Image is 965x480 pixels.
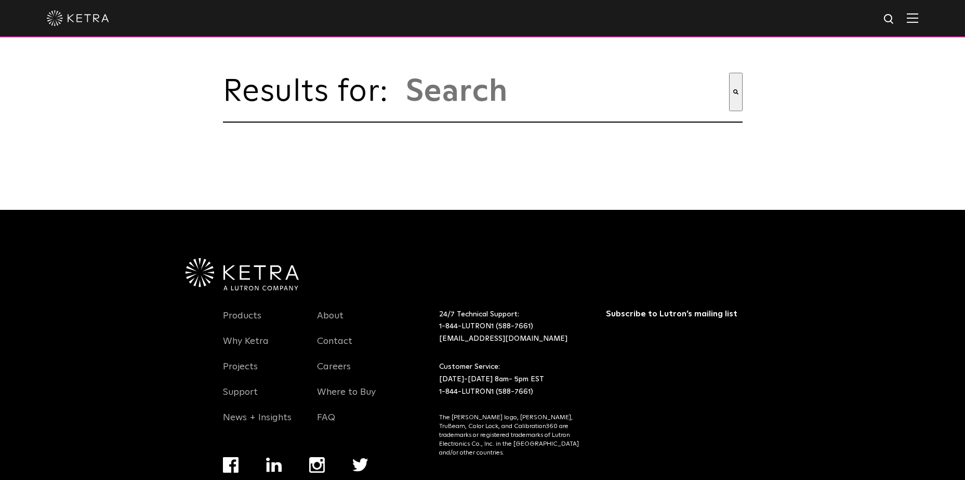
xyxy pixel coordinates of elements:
[223,310,261,334] a: Products
[317,361,351,385] a: Careers
[223,412,292,436] a: News + Insights
[883,13,896,26] img: search icon
[317,310,343,334] a: About
[439,361,580,398] p: Customer Service: [DATE]-[DATE] 8am- 5pm EST
[317,412,335,436] a: FAQ
[266,458,282,472] img: linkedin
[439,335,567,342] a: [EMAIL_ADDRESS][DOMAIN_NAME]
[729,73,743,111] button: Search
[223,386,258,410] a: Support
[223,336,269,359] a: Why Ketra
[317,336,352,359] a: Contact
[223,457,239,473] img: facebook
[405,73,729,111] input: This is a search field with an auto-suggest feature attached.
[223,76,400,108] span: Results for:
[907,13,918,23] img: Hamburger%20Nav.svg
[223,309,302,436] div: Navigation Menu
[186,258,299,290] img: Ketra-aLutronCo_White_RGB
[439,309,580,345] p: 24/7 Technical Support:
[47,10,109,26] img: ketra-logo-2019-white
[317,309,396,436] div: Navigation Menu
[352,458,368,472] img: twitter
[439,388,533,395] a: 1-844-LUTRON1 (588-7661)
[309,457,325,473] img: instagram
[439,414,580,457] p: The [PERSON_NAME] logo, [PERSON_NAME], TruBeam, Color Lock, and Calibration360 are trademarks or ...
[606,309,739,319] h3: Subscribe to Lutron’s mailing list
[223,361,258,385] a: Projects
[439,323,533,330] a: 1-844-LUTRON1 (588-7661)
[317,386,376,410] a: Where to Buy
